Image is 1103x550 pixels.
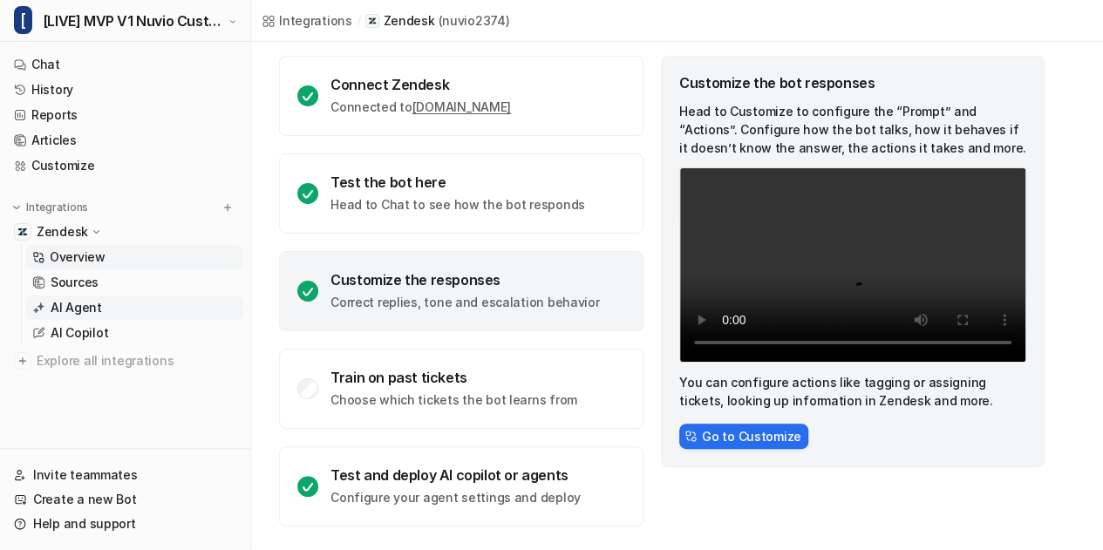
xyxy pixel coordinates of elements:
[679,167,1026,363] video: Your browser does not support the video tag.
[330,271,599,289] div: Customize the responses
[279,11,352,30] div: Integrations
[330,466,581,484] div: Test and deploy AI copilot or agents
[51,324,108,342] p: AI Copilot
[412,99,511,114] a: [DOMAIN_NAME]
[17,227,28,237] img: Zendesk
[7,52,243,77] a: Chat
[679,373,1026,410] p: You can configure actions like tagging or assigning tickets, looking up information in Zendesk an...
[7,78,243,102] a: History
[330,489,581,506] p: Configure your agent settings and deploy
[679,74,1026,92] div: Customize the bot responses
[7,128,243,153] a: Articles
[37,223,88,241] p: Zendesk
[25,270,243,295] a: Sources
[50,248,106,266] p: Overview
[10,201,23,214] img: expand menu
[330,369,577,386] div: Train on past tickets
[37,347,236,375] span: Explore all integrations
[365,12,509,30] a: Zendesk(nuvio2374)
[25,295,243,320] a: AI Agent
[51,274,99,291] p: Sources
[51,299,102,316] p: AI Agent
[679,102,1026,157] p: Head to Customize to configure the “Prompt” and “Actions”. Configure how the bot talks, how it be...
[7,199,93,216] button: Integrations
[330,391,577,409] p: Choose which tickets the bot learns from
[684,430,697,442] img: CstomizeIcon
[383,12,434,30] p: Zendesk
[262,11,352,30] a: Integrations
[7,349,243,373] a: Explore all integrations
[330,173,585,191] div: Test the bot here
[330,196,585,214] p: Head to Chat to see how the bot responds
[43,9,224,33] span: [LIVE] MVP V1 Nuvio Customer Service Bot
[7,512,243,536] a: Help and support
[14,6,32,34] span: [
[330,98,511,116] p: Connected to
[330,294,599,311] p: Correct replies, tone and escalation behavior
[330,76,511,93] div: Connect Zendesk
[25,245,243,269] a: Overview
[14,352,31,370] img: explore all integrations
[7,153,243,178] a: Customize
[26,200,88,214] p: Integrations
[7,103,243,127] a: Reports
[7,463,243,487] a: Invite teammates
[7,487,243,512] a: Create a new Bot
[679,424,808,449] button: Go to Customize
[357,13,361,29] span: /
[438,12,509,30] p: ( nuvio2374 )
[221,201,234,214] img: menu_add.svg
[25,321,243,345] a: AI Copilot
